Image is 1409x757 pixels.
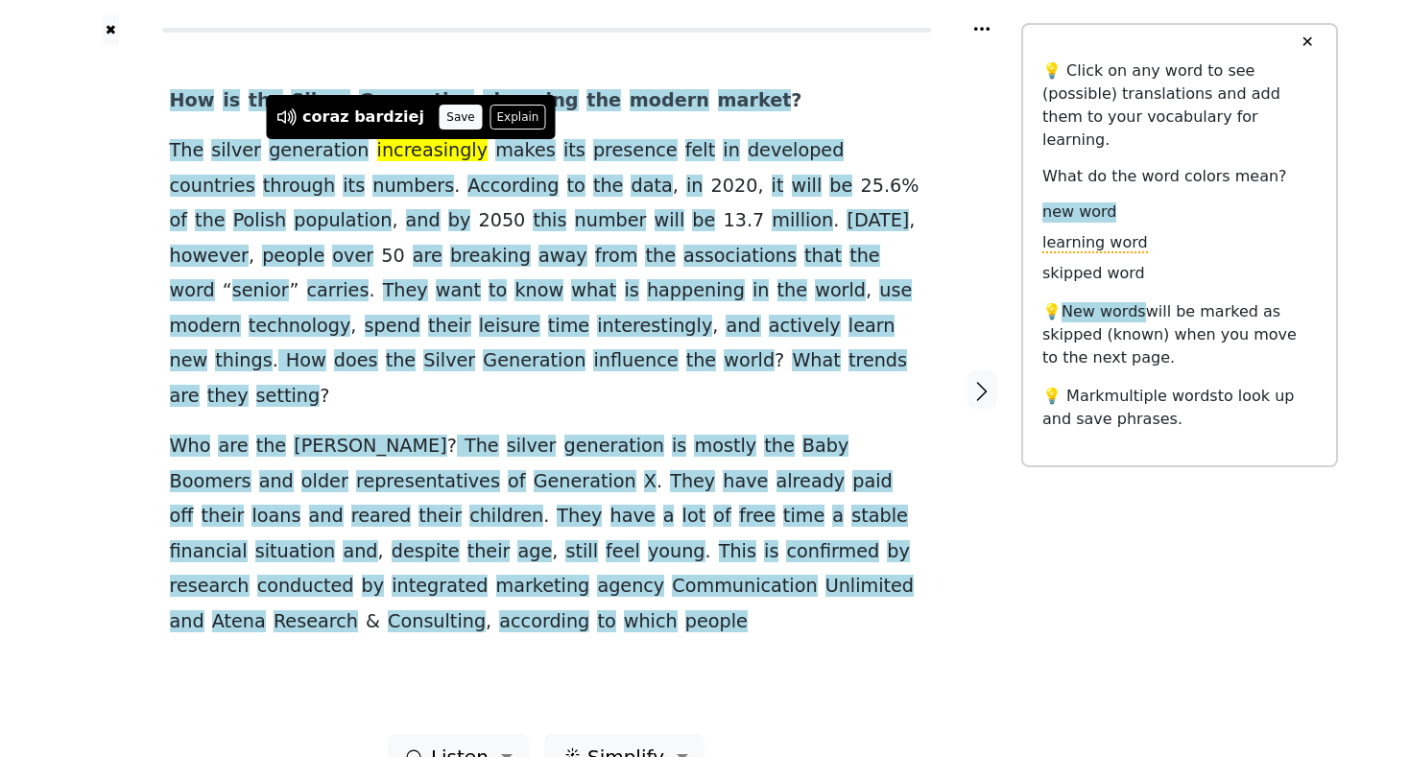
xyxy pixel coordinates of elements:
[694,435,756,459] span: mostly
[723,209,746,233] span: 13
[392,209,397,233] span: ,
[685,610,748,634] span: people
[719,540,756,564] span: This
[291,89,350,113] span: Silver
[712,315,718,339] span: ,
[366,610,380,634] span: &
[257,575,354,599] span: conducted
[1042,233,1148,253] span: learning word
[647,279,745,303] span: happening
[776,470,846,494] span: already
[359,89,474,113] span: Generation
[448,209,471,233] span: by
[848,349,907,373] span: trends
[597,610,615,634] span: to
[1042,385,1317,431] p: 💡 Mark to look up and save phrases.
[672,435,686,459] span: is
[232,279,290,303] span: senior
[413,245,442,269] span: are
[565,540,598,564] span: still
[195,209,226,233] span: the
[644,470,657,494] span: X
[286,349,326,373] span: How
[372,175,454,199] span: numbers
[534,470,636,494] span: Generation
[610,505,656,529] span: have
[274,610,358,634] span: Research
[307,279,370,303] span: carries
[860,175,883,199] span: 25
[383,279,428,303] span: They
[682,505,706,529] span: lot
[747,209,752,233] span: .
[170,315,241,339] span: modern
[645,245,676,269] span: the
[343,540,377,564] span: and
[479,315,540,339] span: leisure
[563,139,585,163] span: its
[309,505,344,529] span: and
[705,540,711,564] span: .
[586,89,621,113] span: the
[1105,387,1218,405] span: multiple words
[450,245,531,269] span: breaking
[483,349,585,373] span: Generation
[849,245,880,269] span: the
[631,175,672,199] span: data
[103,15,119,45] button: ✖
[686,175,704,199] span: in
[351,505,411,529] span: reared
[170,175,255,199] span: countries
[170,540,248,564] span: financial
[249,315,351,339] span: technology
[1289,25,1325,59] button: ✕
[833,209,839,233] span: .
[447,435,457,459] span: ?
[378,540,384,564] span: ,
[538,245,587,269] span: away
[170,505,194,529] span: off
[301,470,348,494] span: older
[223,279,232,303] span: “
[467,175,559,199] span: According
[1062,302,1146,322] span: New words
[593,175,624,199] span: the
[772,175,784,199] span: it
[890,175,901,199] span: 6
[685,139,715,163] span: felt
[723,470,768,494] span: have
[215,349,272,373] span: things
[802,435,848,459] span: Baby
[597,575,664,599] span: agency
[365,315,420,339] span: spend
[718,89,792,113] span: market
[783,505,824,529] span: time
[543,505,549,529] span: .
[211,139,261,163] span: silver
[170,139,204,163] span: The
[847,209,909,233] span: [DATE]
[170,349,208,373] span: new
[486,610,491,634] span: ,
[764,540,778,564] span: is
[713,505,731,529] span: of
[350,315,356,339] span: ,
[436,279,481,303] span: want
[269,139,369,163] span: generation
[1042,264,1145,284] span: skipped word
[320,385,329,409] span: ?
[332,245,373,269] span: over
[752,209,764,233] span: 7
[406,209,441,233] span: and
[657,470,662,494] span: .
[769,315,841,339] span: actively
[508,470,526,494] span: of
[386,349,417,373] span: the
[256,385,321,409] span: setting
[575,209,647,233] span: number
[294,435,446,459] span: [PERSON_NAME]
[259,470,294,494] span: and
[465,435,499,459] span: The
[392,575,488,599] span: integrated
[249,89,283,113] span: the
